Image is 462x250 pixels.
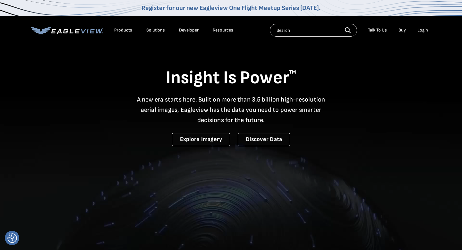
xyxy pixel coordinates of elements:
div: Login [417,27,428,33]
a: Buy [398,27,406,33]
a: Developer [179,27,199,33]
sup: TM [289,69,296,75]
button: Consent Preferences [7,233,17,243]
div: Products [114,27,132,33]
a: Explore Imagery [172,133,230,146]
div: Talk To Us [368,27,387,33]
h1: Insight Is Power [31,67,431,89]
a: Discover Data [238,133,290,146]
div: Solutions [146,27,165,33]
div: Resources [213,27,233,33]
p: A new era starts here. Built on more than 3.5 billion high-resolution aerial images, Eagleview ha... [133,94,329,125]
input: Search [270,24,357,37]
a: Register for our new Eagleview One Flight Meetup Series [DATE]. [141,4,321,12]
img: Revisit consent button [7,233,17,243]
